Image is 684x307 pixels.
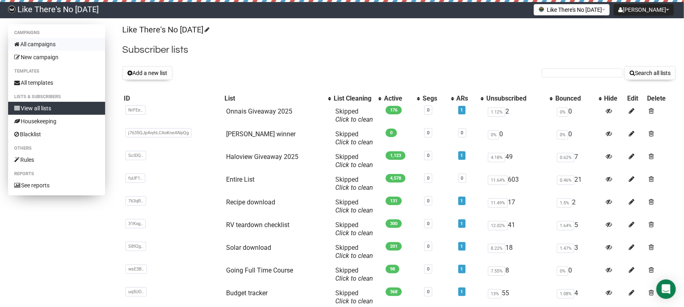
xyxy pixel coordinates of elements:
td: 41 [485,218,554,240]
a: View all lists [8,102,105,115]
a: Haloview Giveaway 2025 [226,153,298,161]
a: 0 [427,289,429,294]
a: 1 [461,198,463,204]
span: Skipped [335,289,373,305]
span: ScIDQ.. [125,151,146,160]
td: 5 [554,218,603,240]
span: j7635QJp4vyhLCAoKneANpQg [125,128,192,137]
span: 201 [386,242,402,251]
div: Open Intercom Messenger [656,279,676,299]
a: 0 [427,153,429,158]
span: 0 [386,129,397,137]
span: S892g.. [125,242,146,251]
span: 1.08% [557,289,574,298]
a: 0 [427,221,429,226]
span: 4.18% [488,153,505,162]
td: 0 [554,127,603,150]
div: Bounced [555,94,595,103]
a: Solar download [226,244,271,251]
th: ARs: No sort applied, activate to apply an ascending sort [455,93,485,104]
a: 1 [461,153,463,158]
a: Click to clean [335,161,373,169]
span: 0% [488,130,499,140]
span: 763qR.. [125,196,146,206]
a: 1 [461,244,463,249]
div: ID [124,94,221,103]
a: New campaign [8,51,105,64]
td: 603 [485,172,554,195]
span: wsE3B.. [125,264,147,274]
span: 4,578 [386,174,406,182]
div: Active [384,94,413,103]
span: 0% [557,266,568,276]
th: Hide: No sort applied, sorting is disabled [603,93,626,104]
span: uq5UO.. [125,287,147,296]
a: All templates [8,76,105,89]
span: Skipped [335,130,373,146]
span: NrFEe.. [125,105,146,115]
a: Click to clean [335,252,373,260]
a: Rules [8,153,105,166]
a: Click to clean [335,138,373,146]
button: [PERSON_NAME] [614,4,674,15]
a: Click to clean [335,275,373,282]
li: Reports [8,169,105,179]
a: 1 [461,266,463,272]
span: 0% [557,130,568,140]
span: 0% [557,107,568,117]
img: 1.png [538,6,545,13]
a: 0 [427,266,429,272]
div: Unsubscribed [486,94,546,103]
th: Edit: No sort applied, sorting is disabled [626,93,645,104]
a: Blacklist [8,128,105,141]
li: Others [8,144,105,153]
a: Going Full Time Course [226,266,293,274]
a: RV teardown checklist [226,221,289,229]
h2: Subscriber lists [122,43,676,57]
a: Click to clean [335,297,373,305]
td: 7 [554,150,603,172]
span: 1.12% [488,107,505,117]
span: 12.02% [488,221,508,230]
a: Click to clean [335,206,373,214]
a: Housekeeping [8,115,105,128]
th: ID: No sort applied, sorting is disabled [122,93,223,104]
a: Recipe download [226,198,275,206]
div: Delete [647,94,674,103]
span: 7.55% [488,266,505,276]
span: Skipped [335,153,373,169]
a: 0 [427,198,429,204]
div: Hide [604,94,624,103]
div: List Cleaning [334,94,374,103]
a: See reports [8,179,105,192]
th: Delete: No sort applied, sorting is disabled [645,93,676,104]
th: List: No sort applied, activate to apply an ascending sort [223,93,332,104]
td: 21 [554,172,603,195]
button: Search all lists [624,66,676,80]
li: Campaigns [8,28,105,38]
a: 0 [461,176,464,181]
span: 1.47% [557,244,574,253]
span: Skipped [335,176,373,191]
button: Add a new list [122,66,173,80]
div: Segs [423,94,447,103]
li: Templates [8,67,105,76]
a: [PERSON_NAME] winner [226,130,296,138]
a: 0 [427,130,429,135]
span: 0.62% [557,153,574,162]
td: 18 [485,240,554,263]
li: Lists & subscribers [8,92,105,102]
span: Skipped [335,244,373,260]
td: 0 [485,127,554,150]
span: 368 [386,288,402,296]
span: 31Kxg.. [125,219,146,228]
span: Skipped [335,266,373,282]
a: 0 [427,176,429,181]
a: Click to clean [335,184,373,191]
a: Budget tracker [226,289,268,297]
span: 98 [386,265,399,273]
th: Active: No sort applied, activate to apply an ascending sort [382,93,421,104]
th: Bounced: No sort applied, activate to apply an ascending sort [554,93,603,104]
a: All campaigns [8,38,105,51]
th: Segs: No sort applied, activate to apply an ascending sort [421,93,455,104]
